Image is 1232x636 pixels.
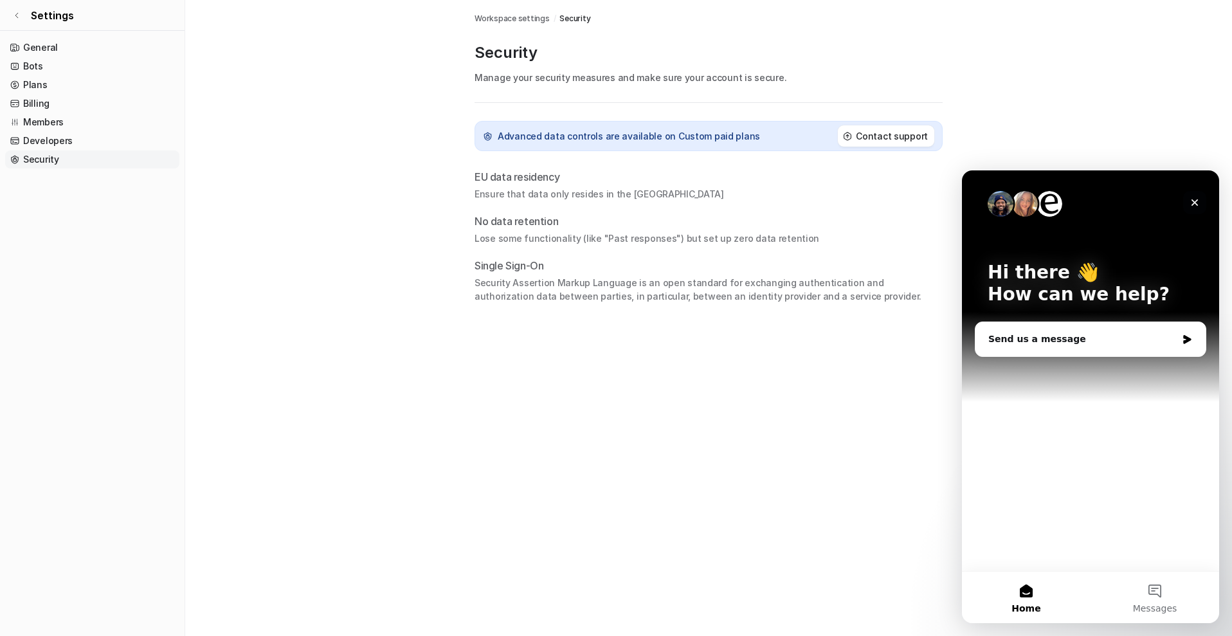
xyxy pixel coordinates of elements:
[475,232,943,245] p: Lose some functionality (like "Past responses") but set up zero data retention
[5,95,179,113] a: Billing
[475,42,943,63] p: Security
[838,125,934,147] button: Contact support
[5,113,179,131] a: Members
[475,214,943,229] p: No data retention
[554,13,556,24] span: /
[856,129,928,143] h2: Contact support
[5,132,179,150] a: Developers
[498,129,760,143] p: Advanced data controls are available on Custom paid plans
[5,76,179,94] a: Plans
[962,170,1219,623] iframe: Intercom live chat
[559,13,590,24] a: Security
[5,57,179,75] a: Bots
[475,187,943,201] p: Ensure that data only resides in the [GEOGRAPHIC_DATA]
[475,258,943,273] p: Single Sign-On
[5,39,179,57] a: General
[475,13,550,24] a: Workspace settings
[475,71,943,84] p: Manage your security measures and make sure your account is secure.
[5,150,179,168] a: Security
[475,276,943,303] p: Security Assertion Markup Language is an open standard for exchanging authentication and authoriz...
[475,169,559,185] p: EU data residency
[31,8,74,23] span: Settings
